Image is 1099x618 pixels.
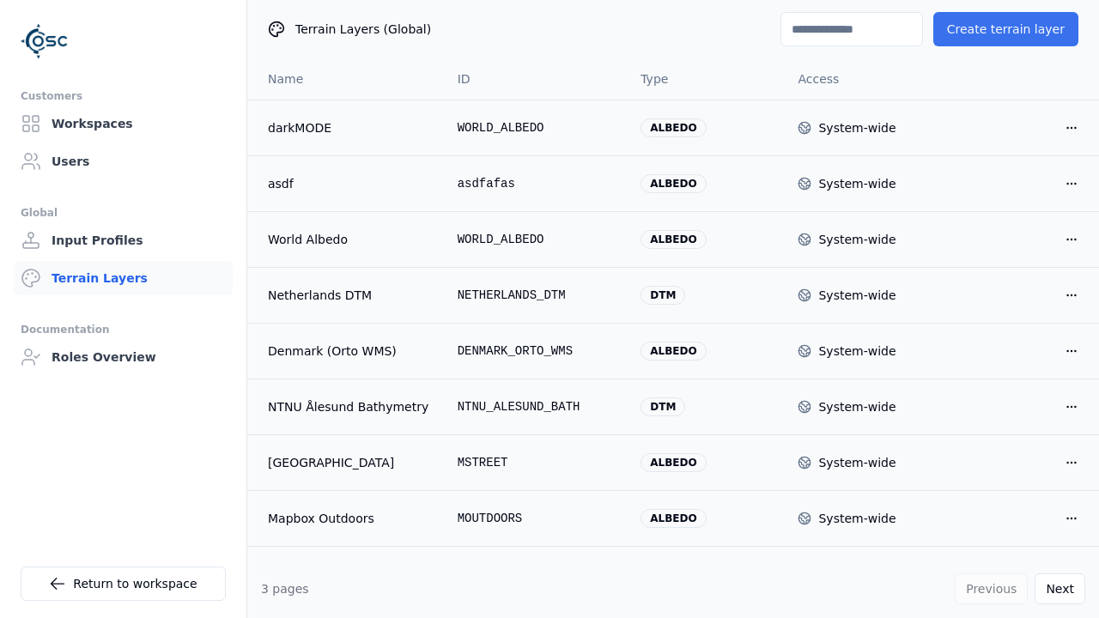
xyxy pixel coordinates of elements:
[268,454,430,471] a: [GEOGRAPHIC_DATA]
[14,340,233,374] a: Roles Overview
[818,119,896,136] div: System-wide
[458,231,614,248] div: WORLD_ALBEDO
[458,287,614,304] div: NETHERLANDS_DTM
[627,58,784,100] th: Type
[14,261,233,295] a: Terrain Layers
[818,510,896,527] div: System-wide
[14,144,233,179] a: Users
[21,17,69,65] img: Logo
[458,398,614,415] div: NTNU_ALESUND_BATH
[295,21,431,38] span: Terrain Layers (Global)
[933,12,1078,46] button: Create terrain layer
[818,398,896,415] div: System-wide
[818,454,896,471] div: System-wide
[268,510,430,527] a: Mapbox Outdoors
[247,58,444,100] th: Name
[641,286,685,305] div: dtm
[641,453,706,472] div: albedo
[21,203,226,223] div: Global
[268,119,430,136] a: darkMODE
[641,342,706,360] div: albedo
[641,118,706,137] div: albedo
[268,342,430,360] a: Denmark (Orto WMS)
[14,106,233,141] a: Workspaces
[818,175,896,192] div: System-wide
[268,398,430,415] a: NTNU Ålesund Bathymetry
[458,342,614,360] div: DENMARK_ORTO_WMS
[641,174,706,193] div: albedo
[261,582,309,596] span: 3 pages
[21,86,226,106] div: Customers
[458,175,614,192] div: asdfafas
[21,566,226,601] a: Return to workspace
[458,510,614,527] div: MOUTDOORS
[268,175,430,192] a: asdf
[458,454,614,471] div: MSTREET
[14,223,233,257] a: Input Profiles
[784,58,941,100] th: Access
[641,230,706,249] div: albedo
[641,397,685,416] div: dtm
[818,342,896,360] div: System-wide
[268,231,430,248] a: World Albedo
[458,119,614,136] div: WORLD_ALBEDO
[818,231,896,248] div: System-wide
[268,287,430,304] a: Netherlands DTM
[1035,573,1085,604] button: Next
[21,319,226,340] div: Documentation
[444,58,628,100] th: ID
[818,287,896,304] div: System-wide
[641,509,706,528] div: albedo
